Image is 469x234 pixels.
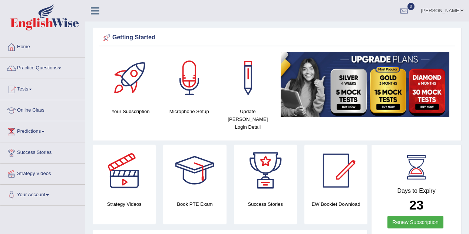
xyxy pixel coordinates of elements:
[163,200,226,208] h4: Book PTE Exam
[101,32,453,43] div: Getting Started
[0,37,85,55] a: Home
[380,188,453,194] h4: Days to Expiry
[0,121,85,140] a: Predictions
[304,200,367,208] h4: EW Booklet Download
[387,216,443,228] a: Renew Subscription
[0,185,85,203] a: Your Account
[0,58,85,76] a: Practice Questions
[0,164,85,182] a: Strategy Videos
[93,200,156,208] h4: Strategy Videos
[105,108,156,115] h4: Your Subscription
[0,79,85,98] a: Tests
[164,108,215,115] h4: Microphone Setup
[407,3,415,10] span: 0
[409,198,424,212] b: 23
[0,142,85,161] a: Success Stories
[281,52,449,117] img: small5.jpg
[234,200,297,208] h4: Success Stories
[222,108,273,131] h4: Update [PERSON_NAME] Login Detail
[0,100,85,119] a: Online Class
